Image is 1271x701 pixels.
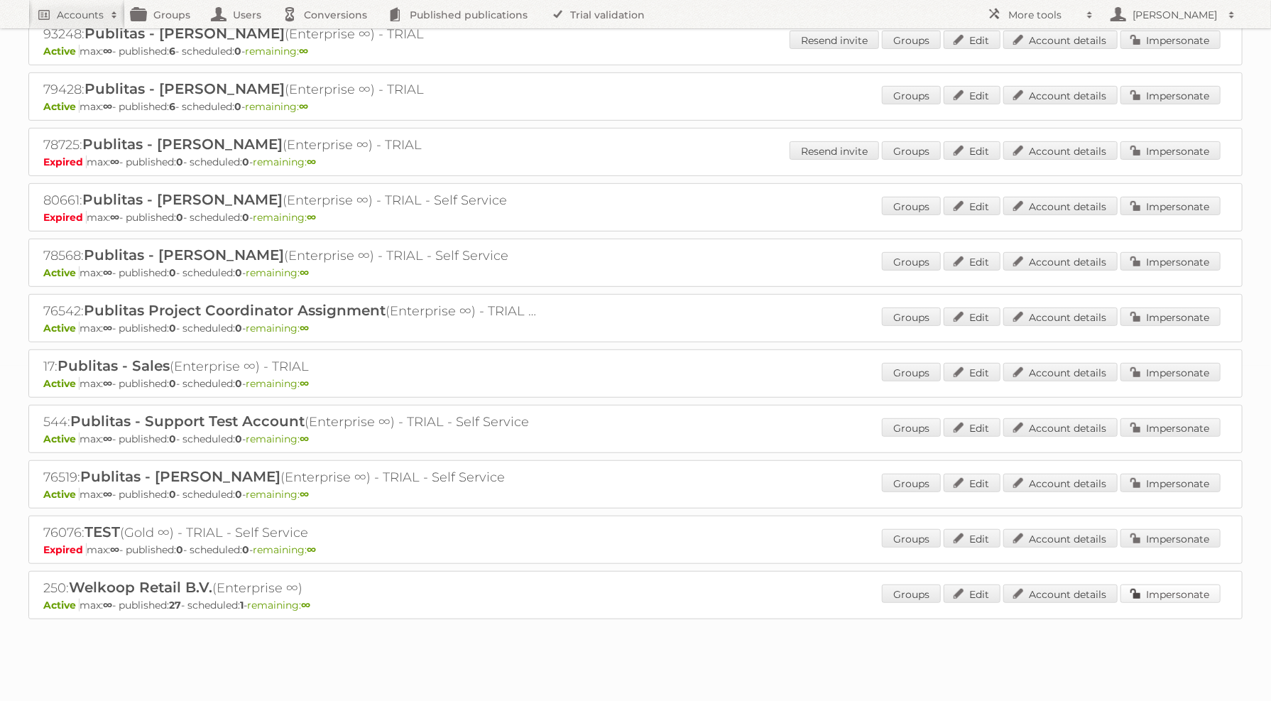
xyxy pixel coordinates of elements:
[84,302,386,319] span: Publitas Project Coordinator Assignment
[253,211,316,224] span: remaining:
[307,156,316,168] strong: ∞
[169,599,181,612] strong: 27
[43,322,80,335] span: Active
[84,523,120,540] span: TEST
[103,377,112,390] strong: ∞
[103,433,112,445] strong: ∞
[169,377,176,390] strong: 0
[944,474,1000,492] a: Edit
[43,488,1228,501] p: max: - published: - scheduled: -
[882,86,941,104] a: Groups
[882,252,941,271] a: Groups
[246,488,309,501] span: remaining:
[43,246,540,265] h2: 78568: (Enterprise ∞) - TRIAL - Self Service
[84,80,285,97] span: Publitas - [PERSON_NAME]
[43,377,80,390] span: Active
[1120,252,1221,271] a: Impersonate
[235,322,242,335] strong: 0
[242,543,249,556] strong: 0
[944,86,1000,104] a: Edit
[247,599,310,612] span: remaining:
[1120,197,1221,215] a: Impersonate
[944,585,1000,603] a: Edit
[882,31,941,49] a: Groups
[246,266,309,279] span: remaining:
[1120,141,1221,160] a: Impersonate
[882,141,941,160] a: Groups
[43,433,80,445] span: Active
[1003,585,1118,603] a: Account details
[43,191,540,210] h2: 80661: (Enterprise ∞) - TRIAL - Self Service
[1003,197,1118,215] a: Account details
[103,599,112,612] strong: ∞
[300,488,309,501] strong: ∞
[43,357,540,376] h2: 17: (Enterprise ∞) - TRIAL
[1120,308,1221,326] a: Impersonate
[944,308,1000,326] a: Edit
[299,100,308,113] strong: ∞
[944,197,1000,215] a: Edit
[43,377,1228,390] p: max: - published: - scheduled: -
[882,197,941,215] a: Groups
[43,266,1228,279] p: max: - published: - scheduled: -
[58,357,170,374] span: Publitas - Sales
[944,141,1000,160] a: Edit
[1120,31,1221,49] a: Impersonate
[84,25,285,42] span: Publitas - [PERSON_NAME]
[307,543,316,556] strong: ∞
[882,529,941,548] a: Groups
[790,31,879,49] a: Resend invite
[1120,86,1221,104] a: Impersonate
[300,433,309,445] strong: ∞
[245,45,308,58] span: remaining:
[944,252,1000,271] a: Edit
[1129,8,1221,22] h2: [PERSON_NAME]
[235,377,242,390] strong: 0
[82,191,283,208] span: Publitas - [PERSON_NAME]
[43,45,1228,58] p: max: - published: - scheduled: -
[882,308,941,326] a: Groups
[43,523,540,542] h2: 76076: (Gold ∞) - TRIAL - Self Service
[245,100,308,113] span: remaining:
[43,579,540,597] h2: 250: (Enterprise ∞)
[43,25,540,43] h2: 93248: (Enterprise ∞) - TRIAL
[43,156,1228,168] p: max: - published: - scheduled: -
[882,418,941,437] a: Groups
[1003,31,1118,49] a: Account details
[43,543,87,556] span: Expired
[176,211,183,224] strong: 0
[169,266,176,279] strong: 0
[43,599,1228,612] p: max: - published: - scheduled: -
[1003,308,1118,326] a: Account details
[103,488,112,501] strong: ∞
[82,136,283,153] span: Publitas - [PERSON_NAME]
[110,543,119,556] strong: ∞
[300,322,309,335] strong: ∞
[1120,418,1221,437] a: Impersonate
[169,433,176,445] strong: 0
[169,488,176,501] strong: 0
[43,599,80,612] span: Active
[882,474,941,492] a: Groups
[300,377,309,390] strong: ∞
[299,45,308,58] strong: ∞
[944,363,1000,381] a: Edit
[43,266,80,279] span: Active
[1003,363,1118,381] a: Account details
[301,599,310,612] strong: ∞
[43,302,540,320] h2: 76542: (Enterprise ∞) - TRIAL - Self Service
[1003,141,1118,160] a: Account details
[103,322,112,335] strong: ∞
[253,156,316,168] span: remaining:
[1120,474,1221,492] a: Impersonate
[1120,529,1221,548] a: Impersonate
[110,156,119,168] strong: ∞
[234,45,241,58] strong: 0
[103,45,112,58] strong: ∞
[790,141,879,160] a: Resend invite
[169,322,176,335] strong: 0
[43,211,1228,224] p: max: - published: - scheduled: -
[235,433,242,445] strong: 0
[234,100,241,113] strong: 0
[43,433,1228,445] p: max: - published: - scheduled: -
